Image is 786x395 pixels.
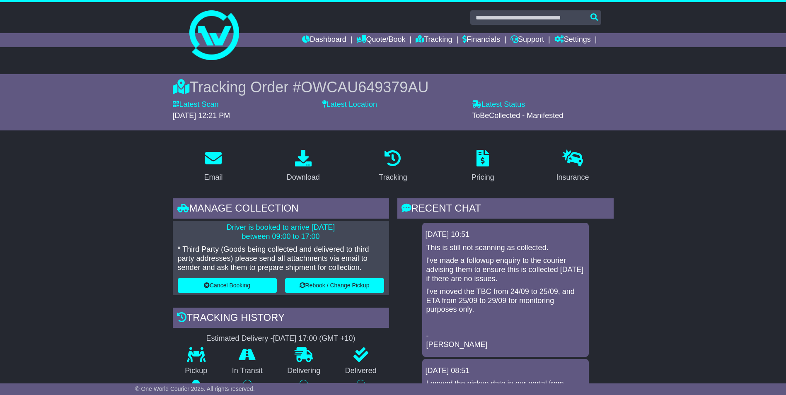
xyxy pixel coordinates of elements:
button: Cancel Booking [178,278,277,293]
div: Insurance [556,172,589,183]
a: Support [510,33,544,47]
p: This is still not scanning as collected. [426,243,585,253]
div: Tracking history [173,308,389,330]
label: Latest Location [322,100,377,109]
div: [DATE] 10:51 [426,230,585,239]
a: Insurance [551,147,595,186]
a: Dashboard [302,33,346,47]
p: Pickup [173,366,220,376]
p: In Transit [220,366,275,376]
p: I've made a followup enquiry to the courier advising them to ensure this is collected [DATE] if t... [426,256,585,283]
div: Manage collection [173,198,389,221]
p: I've moved the TBC from 24/09 to 25/09, and ETA from 25/09 to 29/09 for monitoring purposes only. [426,287,585,314]
a: Pricing [466,147,500,186]
div: RECENT CHAT [397,198,614,221]
p: * Third Party (Goods being collected and delivered to third party addresses) please send all atta... [178,245,384,272]
div: [DATE] 17:00 (GMT +10) [273,334,356,343]
div: Download [287,172,320,183]
p: Driver is booked to arrive [DATE] between 09:00 to 17:00 [178,223,384,241]
a: Quote/Book [356,33,405,47]
div: Estimated Delivery - [173,334,389,343]
a: Settings [554,33,591,47]
div: [DATE] 08:51 [426,366,585,376]
a: Email [198,147,228,186]
button: Rebook / Change Pickup [285,278,384,293]
a: Tracking [416,33,452,47]
span: © One World Courier 2025. All rights reserved. [135,385,255,392]
div: Pricing [472,172,494,183]
div: Email [204,172,222,183]
a: Download [281,147,325,186]
div: Tracking [379,172,407,183]
span: OWCAU649379AU [301,79,428,96]
a: Financials [462,33,500,47]
p: - [PERSON_NAME] [426,332,585,349]
span: [DATE] 12:21 PM [173,111,230,120]
p: Delivered [333,366,389,376]
a: Tracking [373,147,412,186]
p: Delivering [275,366,333,376]
span: ToBeCollected - Manifested [472,111,563,120]
label: Latest Scan [173,100,219,109]
div: Tracking Order # [173,78,614,96]
label: Latest Status [472,100,525,109]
